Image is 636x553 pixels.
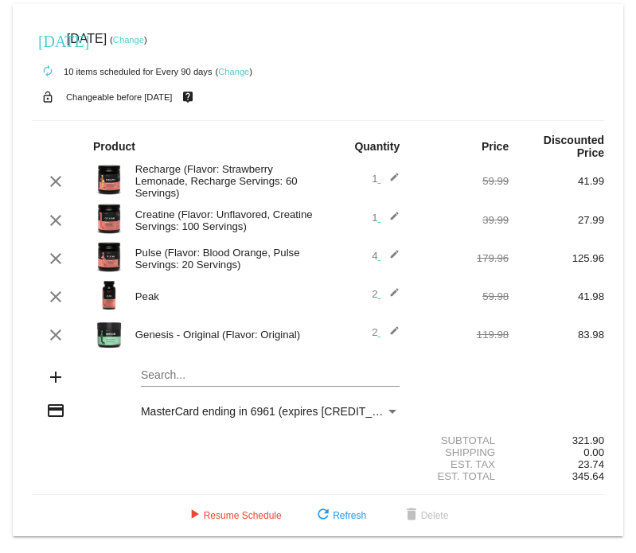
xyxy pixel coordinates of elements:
span: 1 [372,173,400,185]
img: Pulse20S-Blood-Orange-Transp.png [93,241,125,273]
mat-icon: clear [46,211,65,230]
div: Pulse (Flavor: Blood Orange, Pulse Servings: 20 Servings) [127,247,318,271]
mat-icon: edit [380,325,400,345]
div: Subtotal [413,434,509,446]
mat-select: Payment Method [141,405,400,418]
small: ( ) [215,67,252,76]
img: Image-1-Carousel-Peak-1000x1000-1.png [93,279,125,311]
div: Est. Tax [413,458,509,470]
small: Changeable before [DATE] [66,92,173,102]
span: 2 [372,288,400,300]
mat-icon: refresh [314,506,333,525]
span: Delete [402,510,449,521]
div: Recharge (Flavor: Strawberry Lemonade, Recharge Servings: 60 Servings) [127,163,318,199]
small: ( ) [110,35,147,45]
mat-icon: delete [402,506,421,525]
mat-icon: autorenew [38,62,57,81]
mat-icon: edit [380,172,400,191]
div: 119.98 [413,329,509,341]
mat-icon: edit [380,287,400,306]
mat-icon: add [46,368,65,387]
mat-icon: clear [46,287,65,306]
div: 27.99 [509,214,604,226]
span: 4 [372,250,400,262]
div: 59.99 [413,175,509,187]
div: Peak [127,290,318,302]
div: Est. Total [413,470,509,482]
div: Shipping [413,446,509,458]
mat-icon: play_arrow [185,506,204,525]
img: Image-1-Genesis-Original-2.0-2025-new-bottle-1000x1000-Roman-Berezecky-1.png [93,317,125,349]
img: Recharge-60S-bottle-Image-Carousel-Strw-Lemonade.png [93,164,125,196]
a: Change [218,67,249,76]
div: 41.98 [509,290,604,302]
mat-icon: clear [46,172,65,191]
button: Refresh [301,501,379,530]
span: 2 [372,326,400,338]
div: 125.96 [509,252,604,264]
div: Genesis - Original (Flavor: Original) [127,329,318,341]
div: 59.98 [413,290,509,302]
span: Resume Schedule [185,510,282,521]
button: Delete [389,501,462,530]
mat-icon: edit [380,211,400,230]
mat-icon: clear [46,325,65,345]
mat-icon: credit_card [46,401,65,420]
button: Resume Schedule [172,501,295,530]
strong: Product [93,140,135,153]
div: 41.99 [509,175,604,187]
span: 0.00 [583,446,604,458]
strong: Quantity [354,140,400,153]
img: Image-1-Carousel-Creatine-100S-1000x1000-1.png [93,203,125,235]
a: Change [113,35,144,45]
div: Creatine (Flavor: Unflavored, Creatine Servings: 100 Servings) [127,208,318,232]
div: 321.90 [509,434,604,446]
input: Search... [141,369,400,382]
strong: Discounted Price [544,134,604,159]
mat-icon: live_help [178,87,197,107]
mat-icon: [DATE] [38,30,57,49]
span: Refresh [314,510,366,521]
div: 39.99 [413,214,509,226]
div: 83.98 [509,329,604,341]
span: MasterCard ending in 6961 (expires [CREDIT_CARD_DATA]) [141,405,445,418]
mat-icon: clear [46,249,65,268]
div: 179.96 [413,252,509,264]
span: 23.74 [578,458,604,470]
mat-icon: edit [380,249,400,268]
strong: Price [482,140,509,153]
span: 345.64 [572,470,604,482]
small: 10 items scheduled for Every 90 days [32,67,213,76]
mat-icon: lock_open [38,87,57,107]
span: 1 [372,212,400,224]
